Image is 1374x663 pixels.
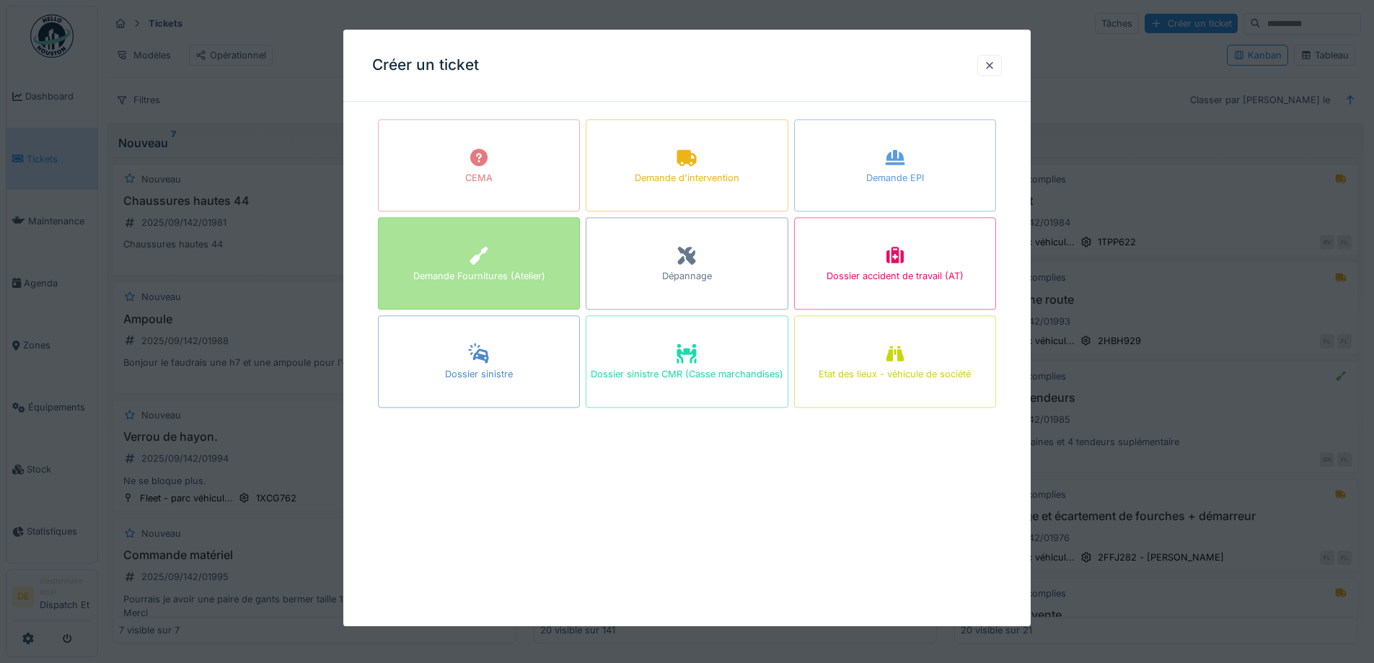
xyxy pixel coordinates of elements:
[372,56,479,74] h3: Créer un ticket
[662,270,712,284] div: Dépannage
[635,172,739,185] div: Demande d'intervention
[866,172,924,185] div: Demande EPI
[445,368,513,382] div: Dossier sinistre
[413,270,545,284] div: Demande Fournitures (Atelier)
[819,368,971,382] div: Etat des lieux - véhicule de société
[827,270,964,284] div: Dossier accident de travail (AT)
[465,172,493,185] div: CEMA
[591,368,783,382] div: Dossier sinistre CMR (Casse marchandises)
